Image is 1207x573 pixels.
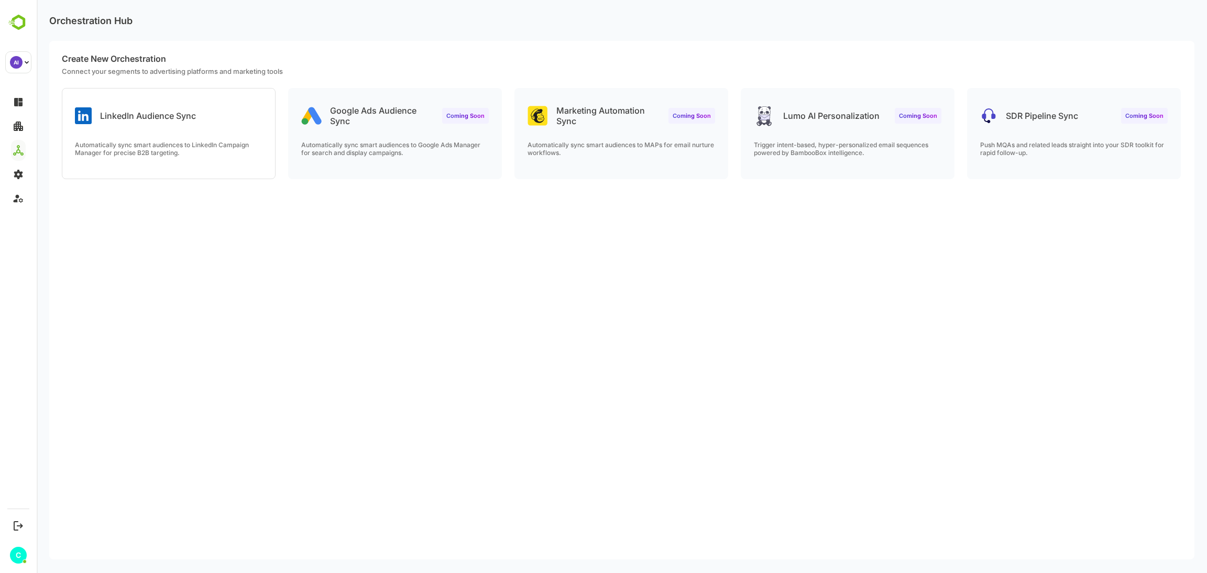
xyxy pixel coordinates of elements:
button: Logout [11,519,25,533]
span: Coming Soon [410,112,448,119]
p: Trigger intent-based, hyper-personalized email sequences powered by BambooBox intelligence. [717,141,905,157]
p: LinkedIn Audience Sync [63,111,159,121]
p: Automatically sync smart audiences to Google Ads Manager for search and display campaigns. [265,141,452,157]
img: BambooboxLogoMark.f1c84d78b4c51b1a7b5f700c9845e183.svg [5,13,32,32]
p: Google Ads Audience Sync [293,105,397,126]
p: Create New Orchestration [25,53,1158,64]
p: SDR Pipeline Sync [969,111,1041,121]
p: Orchestration Hub [13,15,96,26]
span: Coming Soon [1089,112,1127,119]
p: Marketing Automation Sync [520,105,623,126]
p: Automatically sync smart audiences to MAPs for email nurture workflows. [491,141,678,157]
p: Connect your segments to advertising platforms and marketing tools [25,67,1158,75]
p: Automatically sync smart audiences to LinkedIn Campaign Manager for precise B2B targeting. [38,141,226,157]
span: Coming Soon [636,112,674,119]
span: Coming Soon [862,112,901,119]
div: C [10,547,27,564]
p: Lumo AI Personalization [747,111,843,121]
div: AI [10,56,23,69]
p: Push MQAs and related leads straight into your SDR toolkit for rapid follow-up. [943,141,1131,157]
